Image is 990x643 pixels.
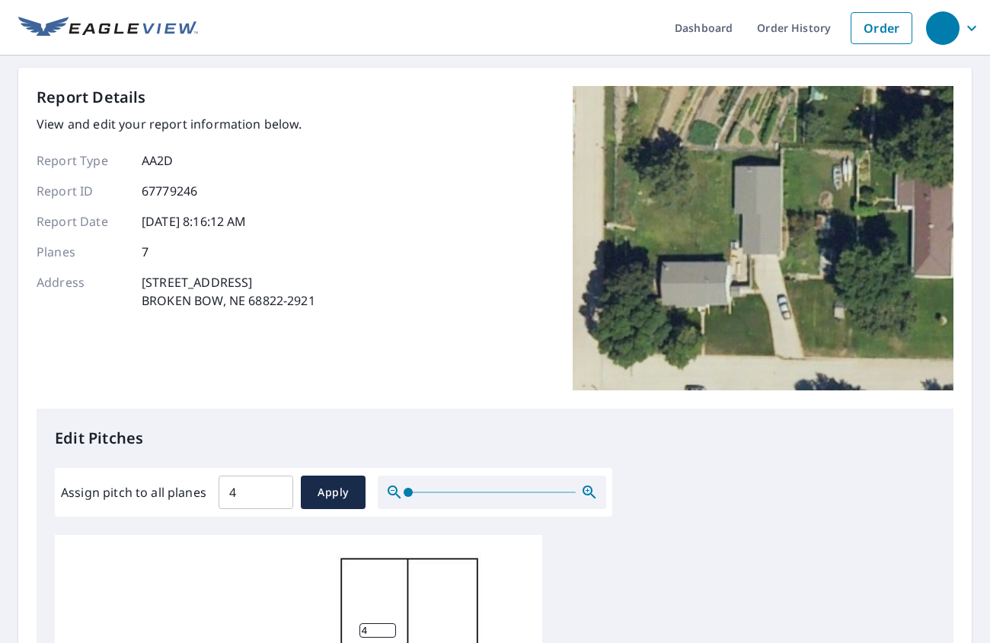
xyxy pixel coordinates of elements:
p: Report Date [37,212,128,231]
p: 7 [142,243,148,261]
label: Assign pitch to all planes [61,483,206,501]
p: Planes [37,243,128,261]
span: Apply [313,483,353,502]
p: Report Type [37,151,128,170]
p: Edit Pitches [55,427,935,450]
p: [DATE] 8:16:12 AM [142,212,247,231]
a: Order [851,12,912,44]
p: AA2D [142,151,174,170]
p: View and edit your report information below. [37,115,315,133]
p: Report Details [37,86,146,109]
p: Address [37,273,128,310]
img: Top image [573,86,953,390]
p: 67779246 [142,182,197,200]
p: [STREET_ADDRESS] BROKEN BOW, NE 68822-2921 [142,273,315,310]
button: Apply [301,476,366,509]
img: EV Logo [18,17,198,40]
p: Report ID [37,182,128,200]
input: 00.0 [219,471,293,514]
